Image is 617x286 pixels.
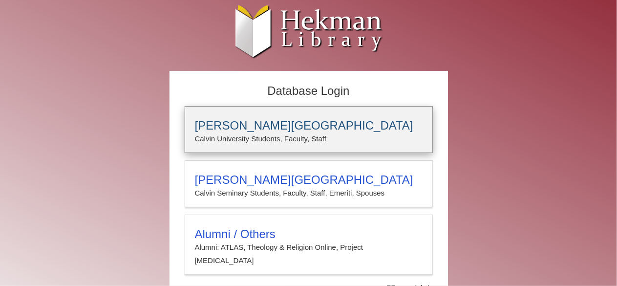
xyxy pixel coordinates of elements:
h3: [PERSON_NAME][GEOGRAPHIC_DATA] [195,119,423,132]
a: [PERSON_NAME][GEOGRAPHIC_DATA]Calvin University Students, Faculty, Staff [185,106,433,153]
p: Calvin Seminary Students, Faculty, Staff, Emeriti, Spouses [195,187,423,199]
h3: [PERSON_NAME][GEOGRAPHIC_DATA] [195,173,423,187]
p: Calvin University Students, Faculty, Staff [195,132,423,145]
a: [PERSON_NAME][GEOGRAPHIC_DATA]Calvin Seminary Students, Faculty, Staff, Emeriti, Spouses [185,160,433,207]
summary: Alumni / OthersAlumni: ATLAS, Theology & Religion Online, Project [MEDICAL_DATA] [195,227,423,267]
p: Alumni: ATLAS, Theology & Religion Online, Project [MEDICAL_DATA] [195,241,423,267]
h2: Database Login [180,81,438,101]
h3: Alumni / Others [195,227,423,241]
